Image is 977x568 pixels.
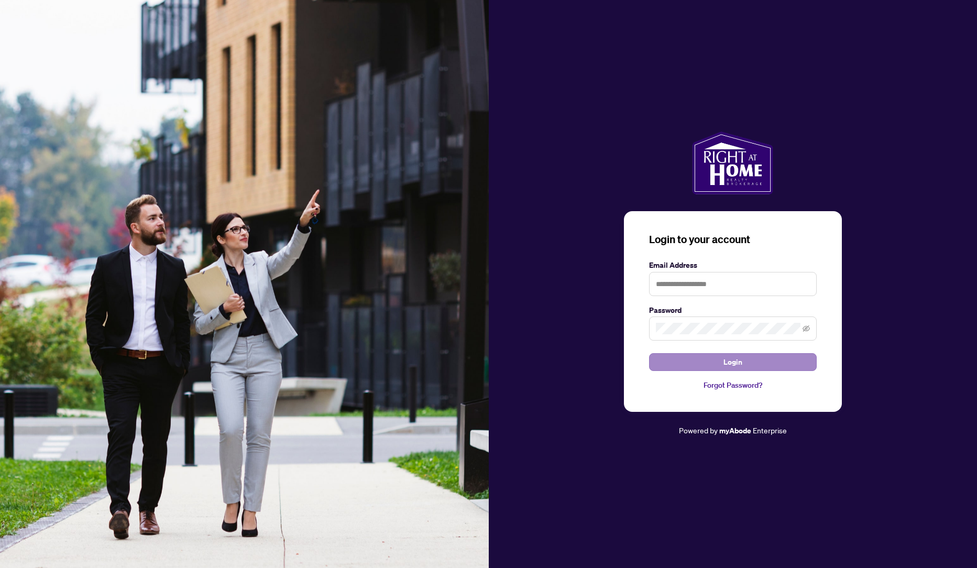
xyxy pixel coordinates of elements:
[649,304,817,316] label: Password
[753,425,787,435] span: Enterprise
[719,425,751,436] a: myAbode
[649,232,817,247] h3: Login to your account
[649,259,817,271] label: Email Address
[679,425,718,435] span: Powered by
[649,379,817,391] a: Forgot Password?
[692,132,773,194] img: ma-logo
[649,353,817,371] button: Login
[803,325,810,332] span: eye-invisible
[723,354,742,370] span: Login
